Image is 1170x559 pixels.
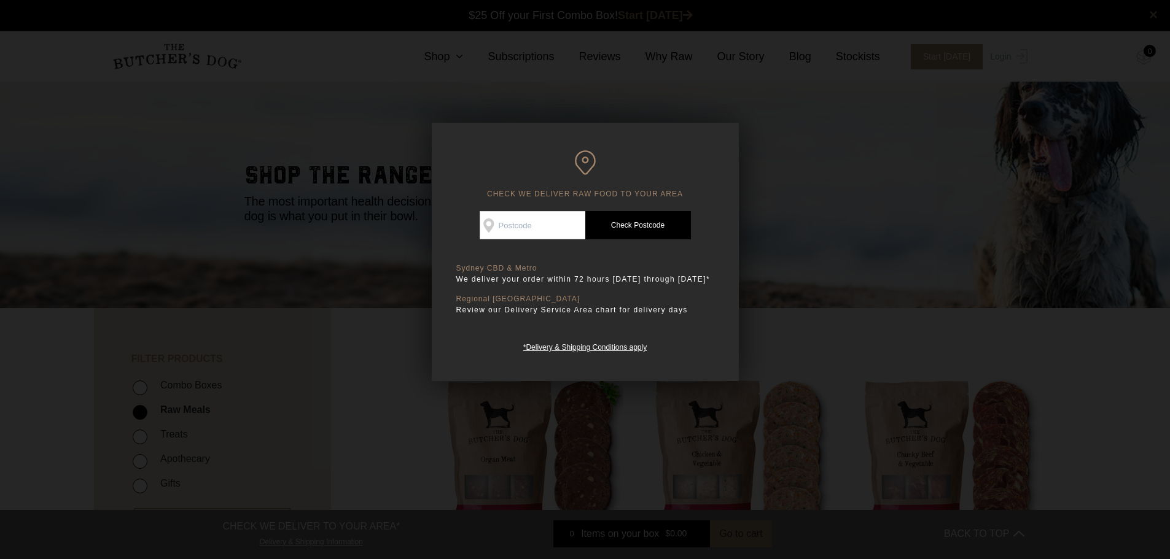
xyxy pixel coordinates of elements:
[523,340,647,352] a: *Delivery & Shipping Conditions apply
[456,150,714,199] h6: CHECK WE DELIVER RAW FOOD TO YOUR AREA
[456,273,714,285] p: We deliver your order within 72 hours [DATE] through [DATE]*
[456,295,714,304] p: Regional [GEOGRAPHIC_DATA]
[585,211,691,239] a: Check Postcode
[456,304,714,316] p: Review our Delivery Service Area chart for delivery days
[456,264,714,273] p: Sydney CBD & Metro
[480,211,585,239] input: Postcode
